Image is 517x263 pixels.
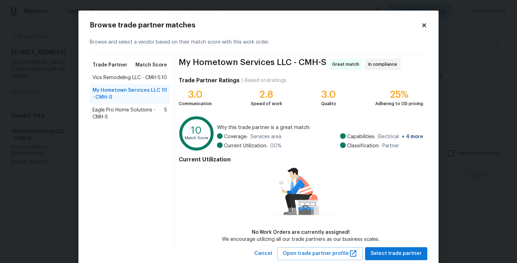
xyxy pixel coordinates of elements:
[161,87,167,101] span: 10
[321,91,336,98] div: 3.0
[179,91,212,98] div: 3.0
[347,142,379,149] span: Classification:
[250,133,281,140] span: Services area
[270,142,282,149] span: 0.0 %
[92,62,127,69] span: Trade Partner
[240,77,245,84] div: |
[251,247,275,260] button: Cancel
[224,142,267,149] span: Current Utilization:
[191,126,202,135] text: 10
[222,236,379,243] div: We encourage utilizing all our trade partners as our business scales.
[164,107,167,121] span: 5
[283,249,357,258] span: Open trade partner profile
[90,30,427,54] div: Browse and select a vendor based on their match score with this work order.
[375,91,423,98] div: 25%
[321,100,336,107] div: Quality
[371,249,422,258] span: Select trade partner
[179,59,326,70] span: My Hometown Services LLC - CMH-S
[378,133,423,140] span: Electrical
[92,107,164,121] span: Eagle Pro Home Solutions - CMH-S
[365,247,427,260] button: Select trade partner
[224,133,248,140] span: Coverage:
[251,100,282,107] div: Speed of work
[254,249,272,258] span: Cancel
[332,61,362,68] span: Great match
[251,91,282,98] div: 2.8
[277,247,363,260] button: Open trade partner profile
[135,62,167,69] span: Match Score
[347,133,375,140] span: Capabilities:
[245,77,286,84] div: Based on 4 ratings
[92,74,161,81] span: Vics Remodeling LLC - CMH-S
[179,77,240,84] h4: Trade Partner Ratings
[222,229,379,236] div: No Work Orders are currently assigned!
[217,124,423,131] span: Why this trade partner is a great match:
[382,142,399,149] span: Partner
[375,100,423,107] div: Adhering to OD pricing
[90,22,421,29] h2: Browse trade partner matches
[161,74,167,81] span: 10
[179,156,423,163] h4: Current Utilization
[185,136,208,140] text: Match Score
[368,61,400,68] span: In compliance
[402,134,423,139] span: + 4 more
[92,87,161,101] span: My Hometown Services LLC - CMH-S
[179,100,212,107] div: Communication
